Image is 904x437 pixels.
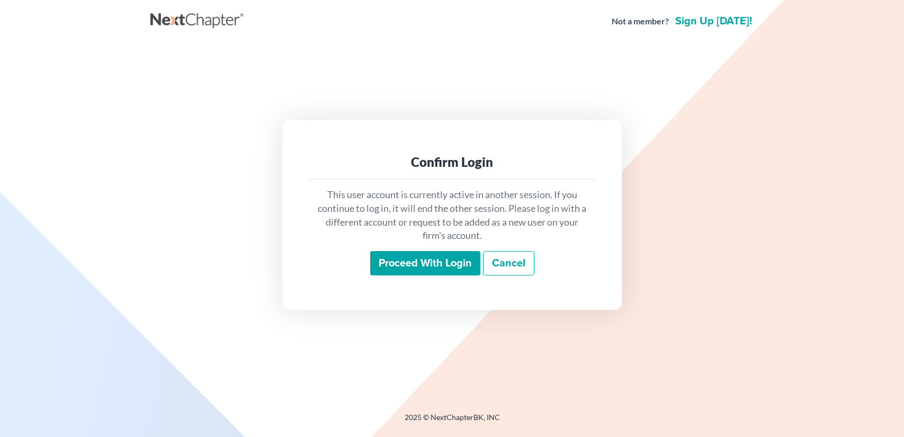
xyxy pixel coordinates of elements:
[673,16,754,26] a: Sign up [DATE]!
[150,412,754,431] div: 2025 © NextChapterBK, INC
[317,188,588,243] p: This user account is currently active in another session. If you continue to log in, it will end ...
[483,251,534,275] a: Cancel
[317,154,588,171] div: Confirm Login
[612,15,669,28] strong: Not a member?
[370,251,480,275] input: Proceed with login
